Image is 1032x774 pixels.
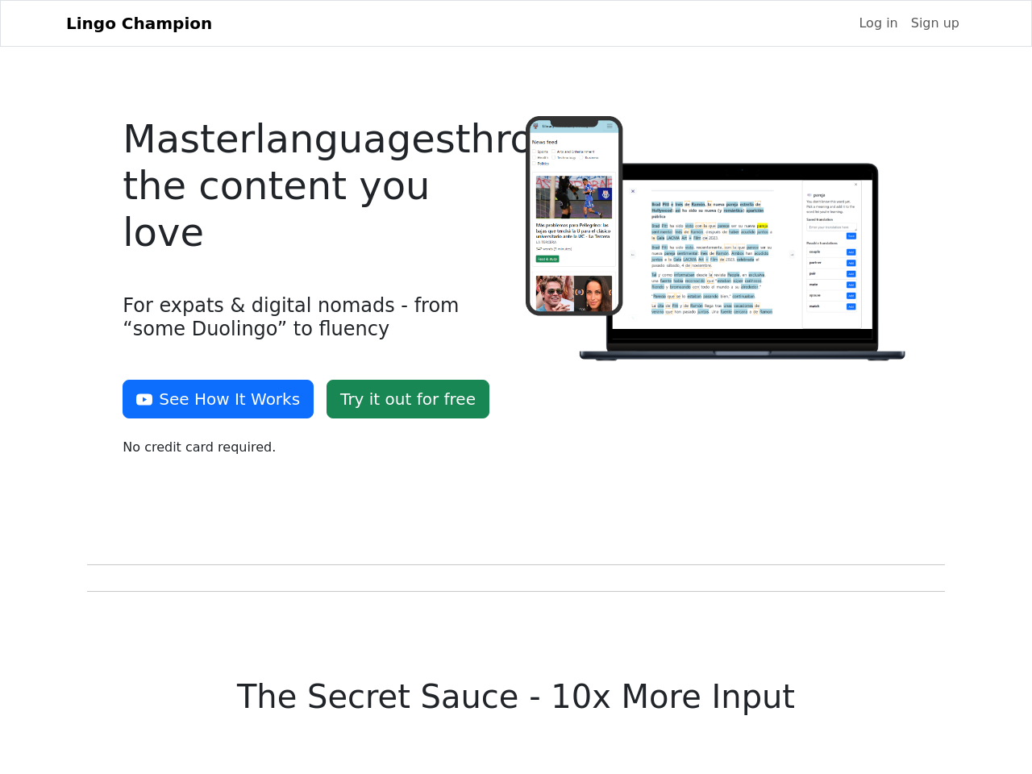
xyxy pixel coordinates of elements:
[123,116,506,256] h4: Master languages through the content you love
[327,380,489,418] a: Try it out for free
[87,677,944,716] h1: The Secret Sauce - 10x More Input
[123,438,506,457] p: No credit card required.
[852,7,904,40] a: Log in
[526,116,909,364] img: Logo
[66,7,212,40] a: Lingo Champion
[123,380,314,418] button: See How It Works
[123,294,506,341] h4: For expats & digital nomads - from “some Duolingo” to fluency
[905,7,966,40] a: Sign up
